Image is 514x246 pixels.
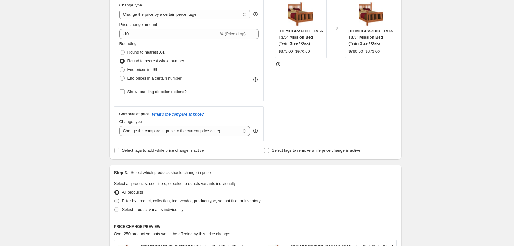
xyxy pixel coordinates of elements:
[127,76,182,80] span: End prices in a certain number
[127,89,187,94] span: Show rounding direction options?
[348,29,393,46] span: [DEMOGRAPHIC_DATA] 3.5" Mission Bed (Twin Size / Oak)
[365,48,380,55] strike: $873.00
[279,29,323,46] span: [DEMOGRAPHIC_DATA] 3.5" Mission Bed (Twin Size / Oak)
[122,207,183,212] span: Select product variants individually
[348,48,363,55] div: $786.00
[288,2,313,26] img: Amish_3.5_Mission_Bed_80x.jpg
[272,148,360,153] span: Select tags to remove while price change is active
[295,48,310,55] strike: $970.00
[127,50,165,55] span: Round to nearest .01
[119,3,142,7] span: Change type
[122,199,261,203] span: Filter by product, collection, tag, vendor, product type, variant title, or inventory
[114,181,236,186] span: Select all products, use filters, or select products variants individually
[131,170,211,176] p: Select which products should change in price
[114,224,397,229] h6: PRICE CHANGE PREVIEW
[252,11,259,17] div: help
[114,170,128,176] h2: Step 3.
[127,67,157,72] span: End prices in .99
[119,22,157,27] span: Price change amount
[114,232,231,236] span: Over 250 product variants would be affected by this price change:
[279,48,293,55] div: $873.00
[122,148,204,153] span: Select tags to add while price change is active
[359,2,383,26] img: Amish_3.5_Mission_Bed_80x.jpg
[122,190,143,195] span: All products
[119,119,142,124] span: Change type
[152,112,204,117] button: What's the compare at price?
[119,29,219,39] input: -15
[220,31,246,36] span: % (Price drop)
[127,59,184,63] span: Round to nearest whole number
[119,41,137,46] span: Rounding
[119,112,150,117] h3: Compare at price
[252,128,259,134] div: help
